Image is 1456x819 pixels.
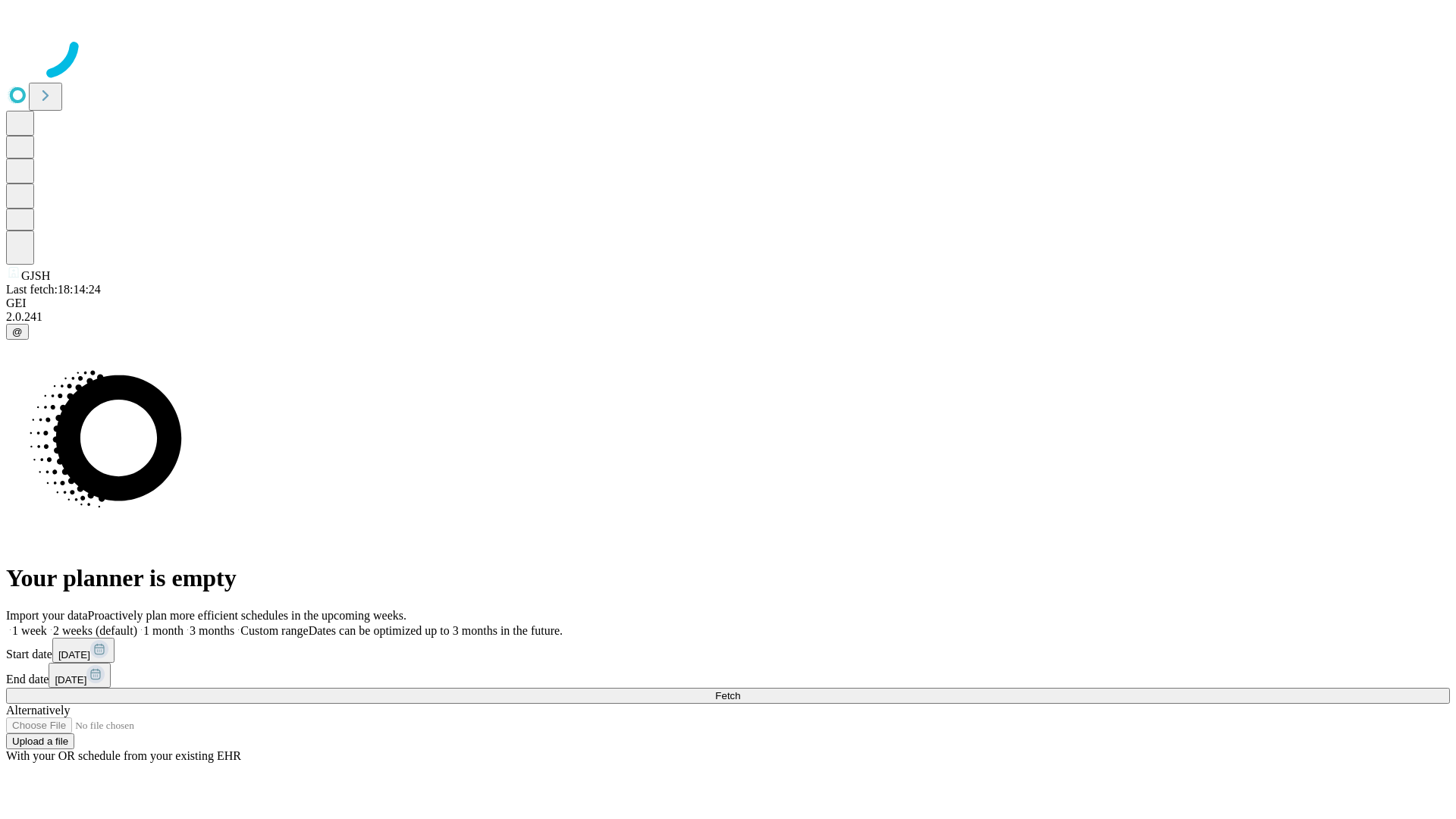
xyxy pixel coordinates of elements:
[12,326,23,337] span: @
[6,609,88,622] span: Import your data
[190,624,234,637] span: 3 months
[6,310,1450,324] div: 2.0.241
[6,297,1450,310] div: GEI
[240,624,308,637] span: Custom range
[6,283,101,296] span: Last fetch: 18:14:24
[6,733,74,749] button: Upload a file
[55,674,86,686] span: [DATE]
[6,749,241,762] span: With your OR schedule from your existing EHR
[21,269,50,282] span: GJSH
[6,638,1450,663] div: Start date
[309,624,563,637] span: Dates can be optimized up to 3 months in the future.
[88,609,406,622] span: Proactively plan more efficient schedules in the upcoming weeks.
[52,638,115,663] button: [DATE]
[12,624,47,637] span: 1 week
[6,663,1450,688] div: End date
[6,688,1450,704] button: Fetch
[53,624,137,637] span: 2 weeks (default)
[143,624,184,637] span: 1 month
[6,564,1450,592] h1: Your planner is empty
[49,663,111,688] button: [DATE]
[715,690,740,701] span: Fetch
[6,324,29,340] button: @
[58,649,90,661] span: [DATE]
[6,704,70,717] span: Alternatively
